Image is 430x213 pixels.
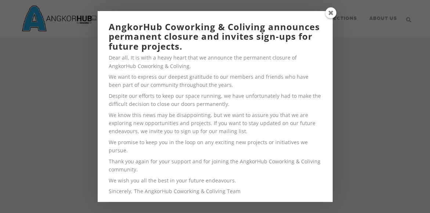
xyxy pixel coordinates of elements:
p: Despite our efforts to keep our space running, we have unfortunately had to make the difficult de... [109,92,322,109]
p: Thank you again for your support and for joining the AngkorHub Coworking & Coliving community. [109,157,322,174]
p: We know this news may be disappointing, but we want to assure you that we are exploring new oppor... [109,111,322,136]
h2: AngkorHub Coworking & Coliving announces permanent closure and invites sign-ups for future projects. [109,22,322,51]
p: We promise to keep you in the loop on any exciting new projects or initiatives we pursue. [109,138,322,155]
p: We wish you all the best in your future endeavours. [109,177,322,185]
p: We want to express our deepest gratitude to our members and friends who have been part of our com... [109,73,322,89]
p: Dear all, It is with a heavy heart that we announce the permanent closure of AngkorHub Coworking ... [109,54,322,70]
p: Sincerely, The AngkorHub Coworking & Coliving Team [109,187,322,195]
